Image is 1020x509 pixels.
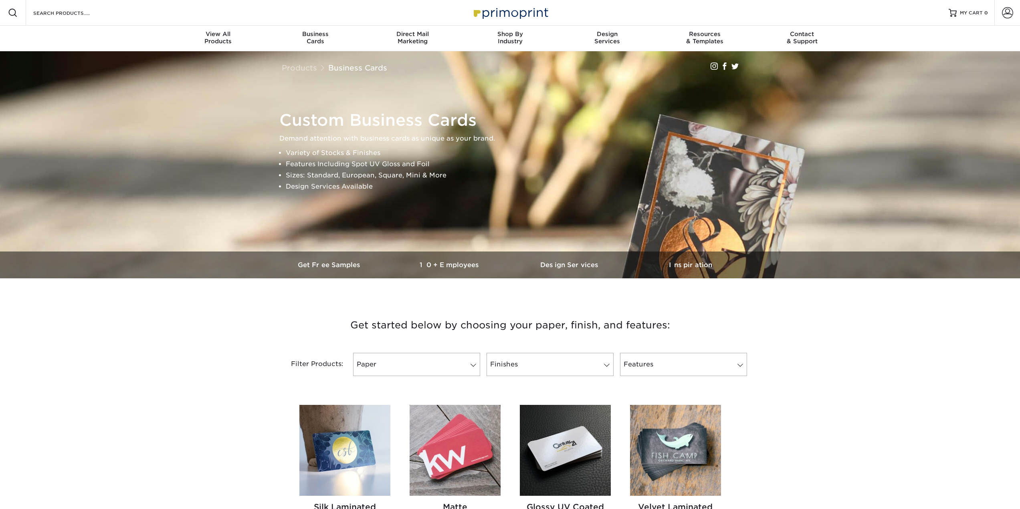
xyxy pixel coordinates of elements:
span: Contact [753,30,851,38]
a: Resources& Templates [656,26,753,51]
img: Glossy UV Coated Business Cards [520,405,611,496]
div: Marketing [364,30,461,45]
a: View AllProducts [170,26,267,51]
h3: Design Services [510,261,630,269]
a: Finishes [487,353,614,376]
input: SEARCH PRODUCTS..... [32,8,111,18]
a: Features [620,353,747,376]
a: Direct MailMarketing [364,26,461,51]
span: Direct Mail [364,30,461,38]
span: Shop By [461,30,559,38]
div: Services [559,30,656,45]
li: Features Including Spot UV Gloss and Foil [286,159,748,170]
img: Matte Business Cards [410,405,501,496]
h3: Inspiration [630,261,751,269]
h3: Get started below by choosing your paper, finish, and features: [276,307,745,343]
div: & Templates [656,30,753,45]
a: Inspiration [630,251,751,278]
li: Sizes: Standard, European, Square, Mini & More [286,170,748,181]
span: View All [170,30,267,38]
span: 0 [984,10,988,16]
h1: Custom Business Cards [279,111,748,130]
span: Resources [656,30,753,38]
a: Design Services [510,251,630,278]
li: Variety of Stocks & Finishes [286,147,748,159]
span: Business [267,30,364,38]
a: DesignServices [559,26,656,51]
h3: 10+ Employees [390,261,510,269]
a: Paper [353,353,480,376]
li: Design Services Available [286,181,748,192]
div: Filter Products: [270,353,350,376]
a: Business Cards [328,63,387,72]
a: Get Free Samples [270,251,390,278]
h3: Get Free Samples [270,261,390,269]
img: Silk Laminated Business Cards [299,405,390,496]
span: Design [559,30,656,38]
a: 10+ Employees [390,251,510,278]
div: & Support [753,30,851,45]
a: Shop ByIndustry [461,26,559,51]
img: Primoprint [470,4,550,21]
div: Industry [461,30,559,45]
div: Cards [267,30,364,45]
a: BusinessCards [267,26,364,51]
a: Contact& Support [753,26,851,51]
span: MY CART [960,10,983,16]
div: Products [170,30,267,45]
p: Demand attention with business cards as unique as your brand. [279,133,748,144]
img: Velvet Laminated Business Cards [630,405,721,496]
a: Products [282,63,317,72]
